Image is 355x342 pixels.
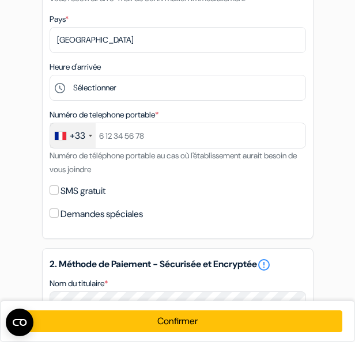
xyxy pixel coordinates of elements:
[61,206,143,222] label: Demandes spéciales
[50,61,101,73] label: Heure d'arrivée
[50,13,69,25] label: Pays
[13,310,342,332] button: Confirmer
[70,129,85,143] div: +33
[50,123,96,148] div: France: +33
[50,258,306,272] h5: 2. Méthode de Paiement - Sécurisée et Encryptée
[6,309,33,336] button: Ouvrir le widget CMP
[257,258,271,272] a: error_outline
[50,109,158,121] label: Numéro de telephone portable
[61,183,105,199] label: SMS gratuit
[50,278,108,290] label: Nom du titulaire
[50,123,306,149] input: 6 12 34 56 78
[50,150,297,174] small: Numéro de téléphone portable au cas où l'établissement aurait besoin de vous joindre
